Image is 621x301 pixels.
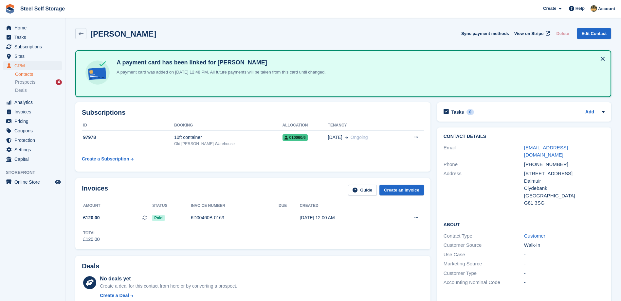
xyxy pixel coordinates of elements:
a: Steel Self Storage [18,3,67,14]
a: Customer [524,233,545,239]
th: Due [279,201,300,211]
img: stora-icon-8386f47178a22dfd0bd8f6a31ec36ba5ce8667c1dd55bd0f319d3a0aa187defe.svg [5,4,15,14]
div: - [524,270,605,277]
span: Prospects [15,79,35,85]
span: Ongoing [351,135,368,140]
a: menu [3,52,62,61]
div: [GEOGRAPHIC_DATA] [524,192,605,200]
a: View on Stripe [512,28,551,39]
h2: [PERSON_NAME] [90,29,156,38]
span: Create [543,5,556,12]
div: 6D00460B-0163 [191,214,279,221]
span: Settings [14,145,54,154]
span: Pricing [14,117,54,126]
div: Address [444,170,524,207]
h2: Subscriptions [82,109,424,116]
a: menu [3,23,62,32]
div: Old [PERSON_NAME] Warehouse [174,141,283,147]
div: 0 [466,109,474,115]
span: Deals [15,87,27,93]
h2: Tasks [451,109,464,115]
div: - [524,260,605,268]
th: Invoice number [191,201,279,211]
th: ID [82,120,174,131]
div: No deals yet [100,275,237,283]
th: Status [152,201,191,211]
img: James Steel [591,5,597,12]
span: Paid [152,215,164,221]
div: £120.00 [83,236,100,243]
div: [DATE] 12:00 AM [300,214,389,221]
div: [STREET_ADDRESS] [524,170,605,177]
span: 010060/6 [283,134,308,141]
h2: Contact Details [444,134,605,139]
div: Create a Subscription [82,156,129,162]
a: Edit Contact [577,28,611,39]
span: Protection [14,136,54,145]
a: menu [3,98,62,107]
h2: About [444,221,605,227]
a: menu [3,155,62,164]
a: menu [3,42,62,51]
div: Create a Deal [100,292,129,299]
div: 97978 [82,134,174,141]
div: Email [444,144,524,159]
div: Contact Type [444,232,524,240]
th: Booking [174,120,283,131]
a: Create a Subscription [82,153,134,165]
th: Created [300,201,389,211]
a: Deals [15,87,62,94]
a: Contacts [15,71,62,77]
a: menu [3,107,62,116]
span: Help [575,5,585,12]
a: Preview store [54,178,62,186]
div: G81 3SG [524,199,605,207]
div: Dalmuir [524,177,605,185]
a: Prospects 4 [15,79,62,86]
a: Create a Deal [100,292,237,299]
h2: Deals [82,262,99,270]
div: 10ft container [174,134,283,141]
span: £120.00 [83,214,100,221]
a: [EMAIL_ADDRESS][DOMAIN_NAME] [524,145,568,158]
span: Tasks [14,33,54,42]
a: Add [585,109,594,116]
span: Online Store [14,177,54,187]
div: Total [83,230,100,236]
span: Capital [14,155,54,164]
div: [PHONE_NUMBER] [524,161,605,168]
th: Amount [82,201,152,211]
div: - [524,251,605,259]
button: Delete [554,28,572,39]
div: Walk-in [524,242,605,249]
span: Coupons [14,126,54,135]
span: Sites [14,52,54,61]
div: 4 [56,79,62,85]
a: menu [3,117,62,126]
a: menu [3,177,62,187]
div: - [524,279,605,286]
span: Home [14,23,54,32]
a: menu [3,33,62,42]
span: Subscriptions [14,42,54,51]
a: menu [3,126,62,135]
button: Sync payment methods [461,28,509,39]
a: menu [3,61,62,70]
p: A payment card was added on [DATE] 12:48 PM. All future payments will be taken from this card unt... [114,69,326,75]
a: Create an Invoice [379,185,424,195]
th: Allocation [283,120,328,131]
img: card-linked-ebf98d0992dc2aeb22e95c0e3c79077019eb2392cfd83c6a337811c24bc77127.svg [84,59,111,86]
span: Analytics [14,98,54,107]
div: Phone [444,161,524,168]
div: Clydebank [524,185,605,192]
div: Marketing Source [444,260,524,268]
div: Accounting Nominal Code [444,279,524,286]
a: menu [3,145,62,154]
div: Customer Source [444,242,524,249]
th: Tenancy [328,120,399,131]
h2: Invoices [82,185,108,195]
span: Storefront [6,169,65,176]
div: Customer Type [444,270,524,277]
span: CRM [14,61,54,70]
div: Use Case [444,251,524,259]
